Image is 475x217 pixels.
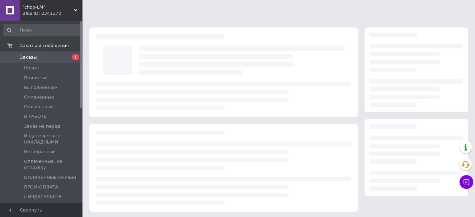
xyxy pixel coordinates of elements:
span: Принятые [24,75,48,81]
input: Поиск [3,24,81,36]
button: Чат с покупателем [460,175,473,189]
span: Новые [24,65,39,71]
span: Выполненные [24,84,57,91]
span: Оплаченные [24,104,54,110]
span: Издательства с НАКЛАДНЫМИ [24,133,80,145]
span: Отмененные [24,94,54,100]
span: Незабранные [24,149,56,155]
span: В РАБОТЕ [24,113,46,119]
span: Оплаченные, на отправку [24,158,80,171]
span: ПРОМ-ОПЛАТА [24,184,58,190]
div: Ваш ID: 2341270 [22,10,82,16]
span: ОПЛАЧЕННЫЕ Онлайн [24,174,76,181]
span: Заказ на перед [24,123,60,129]
span: 1 [72,54,79,60]
span: "chop-LM" [22,4,74,10]
span: с ИЗДАТЕЛЬСТВ [24,194,62,200]
span: Заказы и сообщения [20,43,69,49]
span: Заказы [20,54,37,60]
